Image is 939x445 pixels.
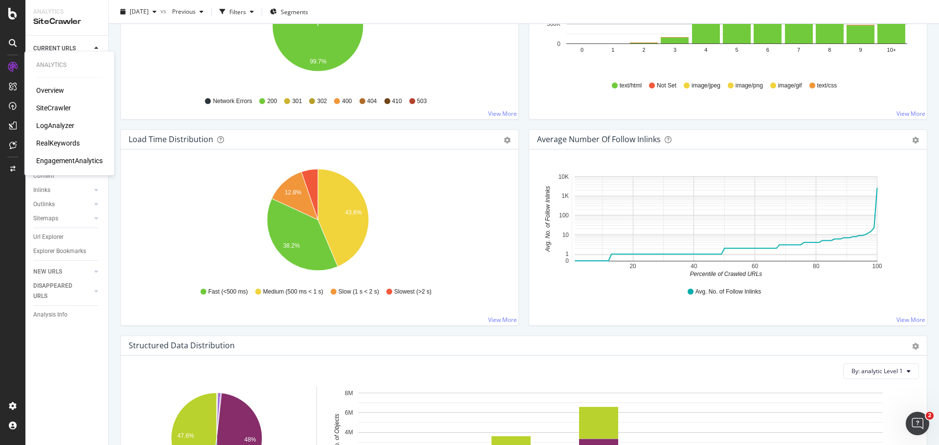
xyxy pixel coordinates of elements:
[813,263,820,270] text: 80
[752,263,759,270] text: 60
[33,171,101,181] a: Content
[629,263,636,270] text: 20
[657,82,676,90] span: Not Set
[544,186,551,253] text: Avg. No. of Follow Inlinks
[488,109,517,118] a: View More
[828,47,831,53] text: 8
[33,185,50,195] div: Inlinks
[906,412,929,435] iframe: Intercom live chat
[704,47,707,53] text: 4
[33,232,101,242] a: Url Explorer
[643,47,646,53] text: 2
[620,82,642,90] span: text/html
[896,109,925,118] a: View More
[392,97,402,106] span: 410
[267,97,277,106] span: 200
[690,271,762,277] text: Percentile of Crawled URLs
[33,310,67,320] div: Analysis Info
[673,47,676,53] text: 3
[778,82,802,90] span: image/gif
[912,343,919,350] div: gear
[559,173,569,180] text: 10K
[338,288,379,296] span: Slow (1 s < 2 s)
[285,189,301,196] text: 12.8%
[926,412,934,420] span: 2
[36,121,74,130] a: LogAnalyzer
[912,137,919,144] div: gear
[345,409,353,416] text: 6M
[266,4,312,20] button: Segments
[33,199,91,210] a: Outlinks
[843,363,919,379] button: By: analytic Level 1
[208,288,248,296] span: Fast (<500 ms)
[263,288,323,296] span: Medium (500 ms < 1 s)
[229,7,246,16] div: Filters
[36,156,103,166] a: EngagementAnalytics
[887,47,896,53] text: 10+
[33,281,91,301] a: DISAPPEARED URLS
[345,429,353,436] text: 4M
[33,246,86,256] div: Explorer Bookmarks
[216,4,258,20] button: Filters
[562,232,569,238] text: 10
[33,16,100,27] div: SiteCrawler
[317,97,327,106] span: 302
[168,4,207,20] button: Previous
[345,209,362,216] text: 43.6%
[565,257,569,264] text: 0
[557,41,560,47] text: 0
[342,97,352,106] span: 400
[292,97,302,106] span: 301
[213,97,252,106] span: Network Errors
[735,47,738,53] text: 5
[129,165,507,278] svg: A chart.
[33,213,91,224] a: Sitemaps
[33,267,91,277] a: NEW URLS
[36,138,80,148] a: RealKeywords
[537,165,916,278] svg: A chart.
[33,310,101,320] a: Analysis Info
[537,134,661,144] div: Average Number of Follow Inlinks
[766,47,769,53] text: 6
[36,85,64,95] a: Overview
[178,432,194,439] text: 47.6%
[281,7,308,16] span: Segments
[367,97,377,106] span: 404
[692,82,720,90] span: image/jpeg
[33,213,58,224] div: Sitemaps
[160,6,168,15] span: vs
[851,367,903,375] span: By: analytic Level 1
[33,43,91,54] a: CURRENT URLS
[817,82,837,90] span: text/css
[611,47,614,53] text: 1
[565,251,569,257] text: 1
[33,232,64,242] div: Url Explorer
[394,288,431,296] span: Slowest (>2 s)
[33,185,91,195] a: Inlinks
[896,316,925,324] a: View More
[129,134,213,144] div: Load Time Distribution
[33,281,83,301] div: DISAPPEARED URLS
[33,199,55,210] div: Outlinks
[872,263,882,270] text: 100
[417,97,427,106] span: 503
[695,288,761,296] span: Avg. No. of Follow Inlinks
[33,171,54,181] div: Content
[797,47,800,53] text: 7
[36,61,103,69] div: Analytics
[129,340,235,350] div: Structured Data Distribution
[345,390,353,397] text: 8M
[116,4,160,20] button: [DATE]
[547,21,560,27] text: 500K
[36,103,71,113] a: SiteCrawler
[130,7,149,16] span: 2025 Aug. 31st
[33,8,100,16] div: Analytics
[33,43,76,54] div: CURRENT URLS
